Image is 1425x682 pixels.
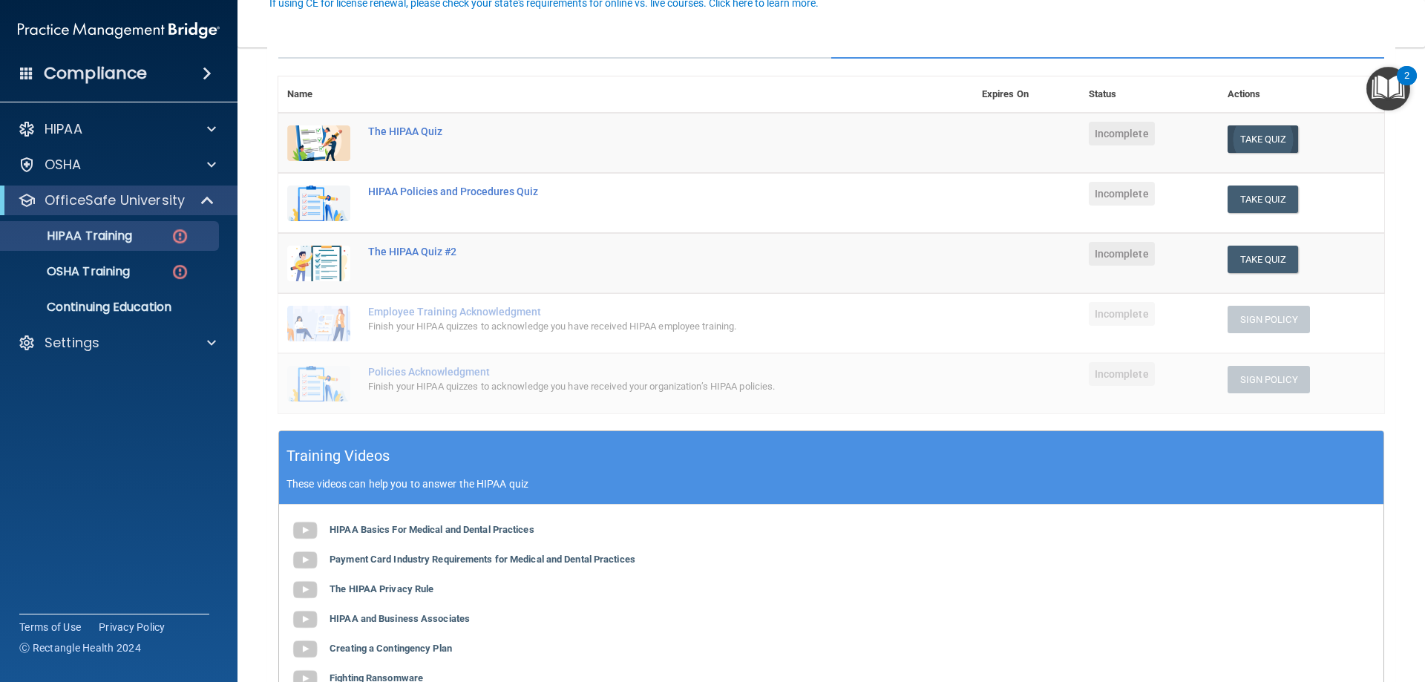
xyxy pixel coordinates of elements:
span: Incomplete [1089,242,1155,266]
button: Open Resource Center, 2 new notifications [1366,67,1410,111]
span: Incomplete [1089,362,1155,386]
th: Actions [1219,76,1384,113]
th: Name [278,76,359,113]
a: Privacy Policy [99,620,166,635]
b: Creating a Contingency Plan [330,643,452,654]
a: HIPAA [18,120,216,138]
th: Status [1080,76,1219,113]
p: OfficeSafe University [45,191,185,209]
button: Take Quiz [1228,125,1299,153]
p: Settings [45,334,99,352]
img: gray_youtube_icon.38fcd6cc.png [290,635,320,664]
span: Incomplete [1089,122,1155,145]
p: HIPAA Training [10,229,132,243]
img: gray_youtube_icon.38fcd6cc.png [290,516,320,545]
p: OSHA [45,156,82,174]
button: Sign Policy [1228,306,1310,333]
img: gray_youtube_icon.38fcd6cc.png [290,605,320,635]
img: PMB logo [18,16,220,45]
img: danger-circle.6113f641.png [171,227,189,246]
a: OSHA [18,156,216,174]
img: gray_youtube_icon.38fcd6cc.png [290,545,320,575]
p: HIPAA [45,120,82,138]
a: OfficeSafe University [18,191,215,209]
a: Terms of Use [19,620,81,635]
button: Take Quiz [1228,246,1299,273]
iframe: Drift Widget Chat Controller [1168,577,1407,636]
div: The HIPAA Quiz #2 [368,246,899,258]
div: 2 [1404,76,1409,95]
b: The HIPAA Privacy Rule [330,583,433,594]
div: Employee Training Acknowledgment [368,306,899,318]
span: Incomplete [1089,302,1155,326]
button: Take Quiz [1228,186,1299,213]
div: Policies Acknowledgment [368,366,899,378]
h5: Training Videos [286,443,390,469]
a: Settings [18,334,216,352]
b: HIPAA Basics For Medical and Dental Practices [330,524,534,535]
p: Continuing Education [10,300,212,315]
p: These videos can help you to answer the HIPAA quiz [286,478,1376,490]
span: Incomplete [1089,182,1155,206]
div: Finish your HIPAA quizzes to acknowledge you have received HIPAA employee training. [368,318,899,335]
div: Finish your HIPAA quizzes to acknowledge you have received your organization’s HIPAA policies. [368,378,899,396]
p: OSHA Training [10,264,130,279]
h4: Compliance [44,63,147,84]
div: HIPAA Policies and Procedures Quiz [368,186,899,197]
div: The HIPAA Quiz [368,125,899,137]
b: HIPAA and Business Associates [330,613,470,624]
th: Expires On [973,76,1080,113]
button: Sign Policy [1228,366,1310,393]
span: Ⓒ Rectangle Health 2024 [19,640,141,655]
img: danger-circle.6113f641.png [171,263,189,281]
b: Payment Card Industry Requirements for Medical and Dental Practices [330,554,635,565]
img: gray_youtube_icon.38fcd6cc.png [290,575,320,605]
